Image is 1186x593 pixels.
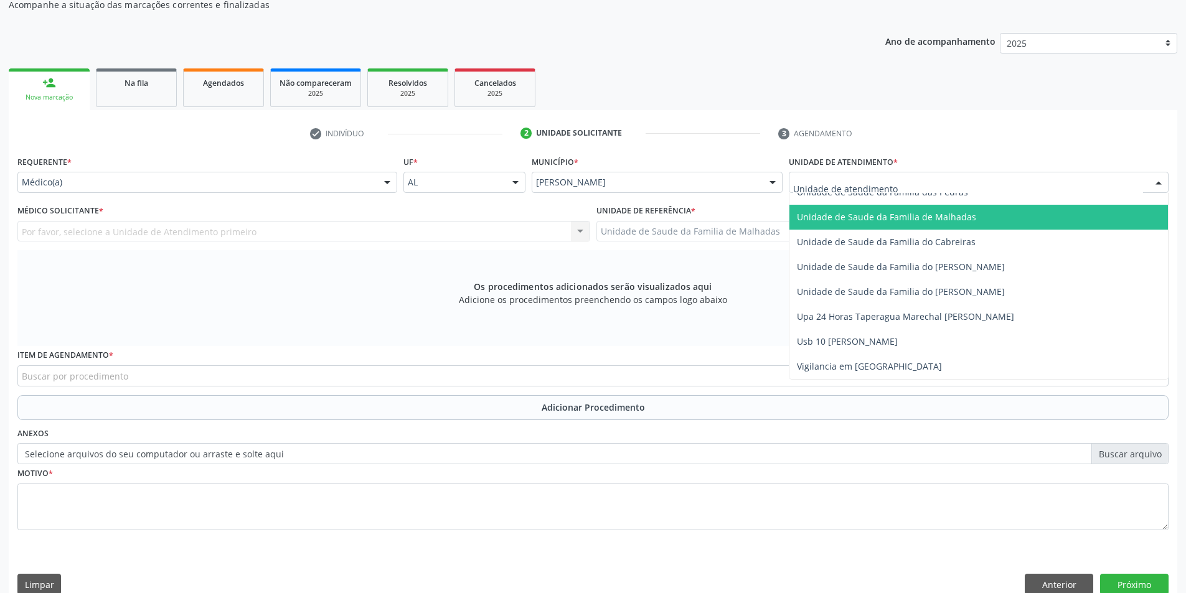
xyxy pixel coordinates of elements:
[377,89,439,98] div: 2025
[797,236,976,248] span: Unidade de Saude da Familia do Cabreiras
[388,78,427,88] span: Resolvidos
[536,128,622,139] div: Unidade solicitante
[797,286,1005,297] span: Unidade de Saude da Familia do [PERSON_NAME]
[22,176,372,189] span: Médico(a)
[17,202,103,221] label: Médico Solicitante
[542,401,645,414] span: Adicionar Procedimento
[596,202,695,221] label: Unidade de referência
[17,346,113,365] label: Item de agendamento
[17,464,53,483] label: Motivo
[125,78,148,88] span: Na fila
[22,370,128,383] span: Buscar por procedimento
[797,335,898,347] span: Usb 10 [PERSON_NAME]
[203,78,244,88] span: Agendados
[520,128,532,139] div: 2
[280,78,352,88] span: Não compareceram
[793,176,1143,201] input: Unidade de atendimento
[789,152,898,172] label: Unidade de atendimento
[17,395,1169,420] button: Adicionar Procedimento
[408,176,501,189] span: AL
[474,280,712,293] span: Os procedimentos adicionados serão visualizados aqui
[464,89,526,98] div: 2025
[797,311,1014,322] span: Upa 24 Horas Taperagua Marechal [PERSON_NAME]
[536,176,757,189] span: [PERSON_NAME]
[885,33,995,49] p: Ano de acompanhamento
[17,152,72,172] label: Requerente
[474,78,516,88] span: Cancelados
[797,261,1005,273] span: Unidade de Saude da Familia do [PERSON_NAME]
[17,424,49,444] label: Anexos
[280,89,352,98] div: 2025
[17,93,81,102] div: Nova marcação
[797,360,942,372] span: Vigilancia em [GEOGRAPHIC_DATA]
[532,152,578,172] label: Município
[797,211,976,223] span: Unidade de Saude da Familia de Malhadas
[459,293,727,306] span: Adicione os procedimentos preenchendo os campos logo abaixo
[403,152,418,172] label: UF
[42,76,56,90] div: person_add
